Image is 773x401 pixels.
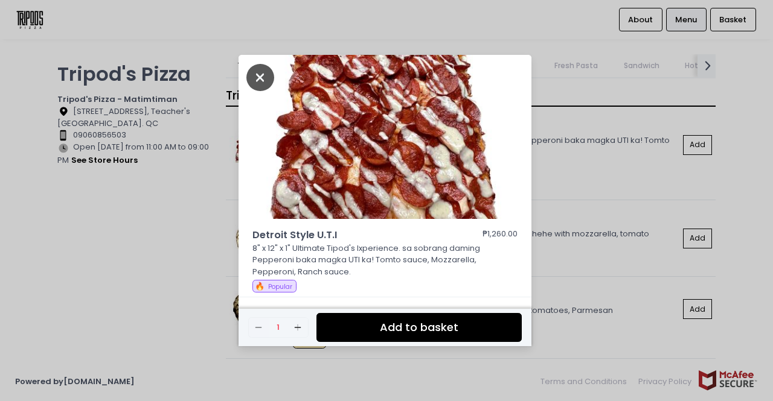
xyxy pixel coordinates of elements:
[252,242,518,278] p: 8" x 12" x 1" Ultimate Tipod's Ixperience. sa sobrang daming Pepperoni baka magka UTI ka! Tomto s...
[239,55,531,219] img: Detroit Style U.T.I
[252,228,452,242] span: Detroit Style U.T.I
[255,280,265,292] span: 🔥
[268,282,292,291] span: Popular
[483,228,518,242] div: ₱1,260.00
[246,71,274,83] button: Close
[316,313,522,343] button: Add to basket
